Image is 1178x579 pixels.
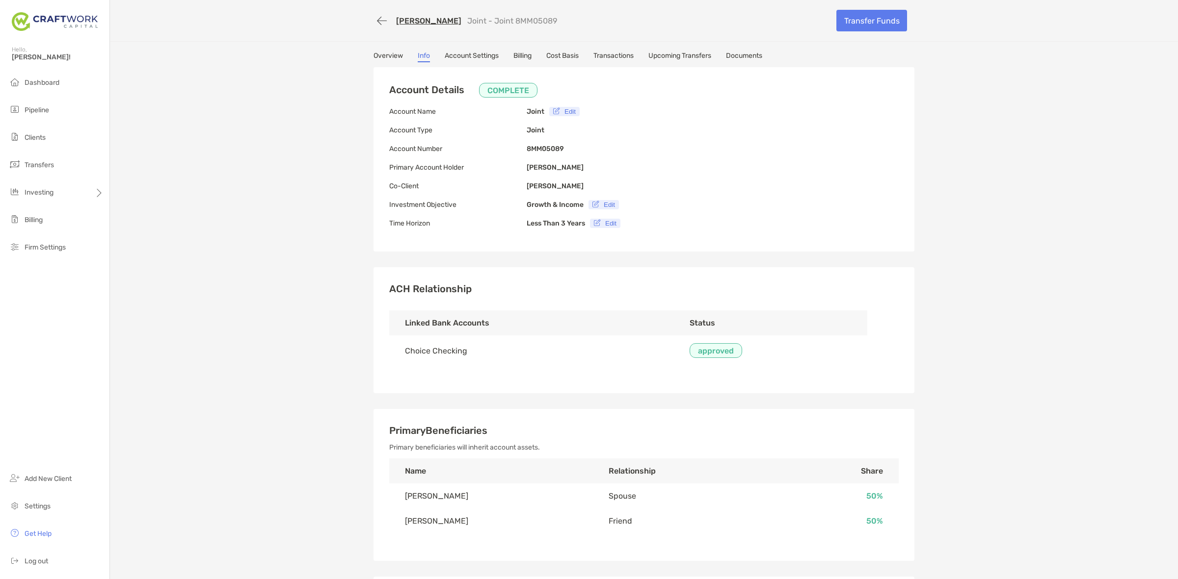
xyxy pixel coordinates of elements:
[9,500,21,511] img: settings icon
[389,161,527,174] p: Primary Account Holder
[389,310,674,335] th: Linked Bank Accounts
[374,51,403,62] a: Overview
[389,105,527,118] p: Account Name
[389,124,527,136] p: Account Type
[9,186,21,198] img: investing icon
[467,16,557,25] p: Joint - Joint 8MM05089
[389,283,899,295] h3: ACH Relationship
[389,217,527,229] p: Time Horizon
[546,51,579,62] a: Cost Basis
[527,182,584,190] b: [PERSON_NAME]
[775,483,899,508] td: 50 %
[590,219,620,228] button: Edit
[389,335,674,366] td: Choice Checking
[25,133,46,142] span: Clients
[9,472,21,484] img: add_new_client icon
[25,502,51,510] span: Settings
[389,458,593,483] th: Name
[593,508,775,533] td: Friend
[9,103,21,115] img: pipeline icon
[389,180,527,192] p: Co-Client
[25,216,43,224] span: Billing
[389,441,899,453] p: Primary beneficiaries will inherit account assets.
[389,143,527,155] p: Account Number
[527,107,544,116] b: Joint
[25,557,48,565] span: Log out
[775,508,899,533] td: 50 %
[775,458,899,483] th: Share
[648,51,711,62] a: Upcoming Transfers
[25,106,49,114] span: Pipeline
[9,213,21,225] img: billing icon
[593,483,775,508] td: Spouse
[9,76,21,88] img: dashboard icon
[9,158,21,170] img: transfers icon
[513,51,532,62] a: Billing
[726,51,762,62] a: Documents
[12,4,98,39] img: Zoe Logo
[527,145,564,153] b: 8MM05089
[396,16,461,25] a: [PERSON_NAME]
[389,83,537,98] h3: Account Details
[25,243,66,252] span: Firm Settings
[9,527,21,539] img: get-help icon
[589,200,619,209] button: Edit
[593,51,634,62] a: Transactions
[527,163,584,172] b: [PERSON_NAME]
[25,188,54,197] span: Investing
[25,529,52,538] span: Get Help
[9,241,21,252] img: firm-settings icon
[389,199,527,211] p: Investment Objective
[389,483,593,508] td: [PERSON_NAME]
[25,475,72,483] span: Add New Client
[25,161,54,169] span: Transfers
[698,345,734,357] p: approved
[418,51,430,62] a: Info
[593,458,775,483] th: Relationship
[445,51,499,62] a: Account Settings
[389,425,487,436] span: Primary Beneficiaries
[527,201,584,209] b: Growth & Income
[12,53,104,61] span: [PERSON_NAME]!
[9,131,21,143] img: clients icon
[549,107,580,116] button: Edit
[487,84,529,97] p: COMPLETE
[527,126,544,134] b: Joint
[389,508,593,533] td: [PERSON_NAME]
[674,310,867,335] th: Status
[836,10,907,31] a: Transfer Funds
[527,219,585,227] b: Less Than 3 Years
[9,554,21,566] img: logout icon
[25,78,59,87] span: Dashboard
